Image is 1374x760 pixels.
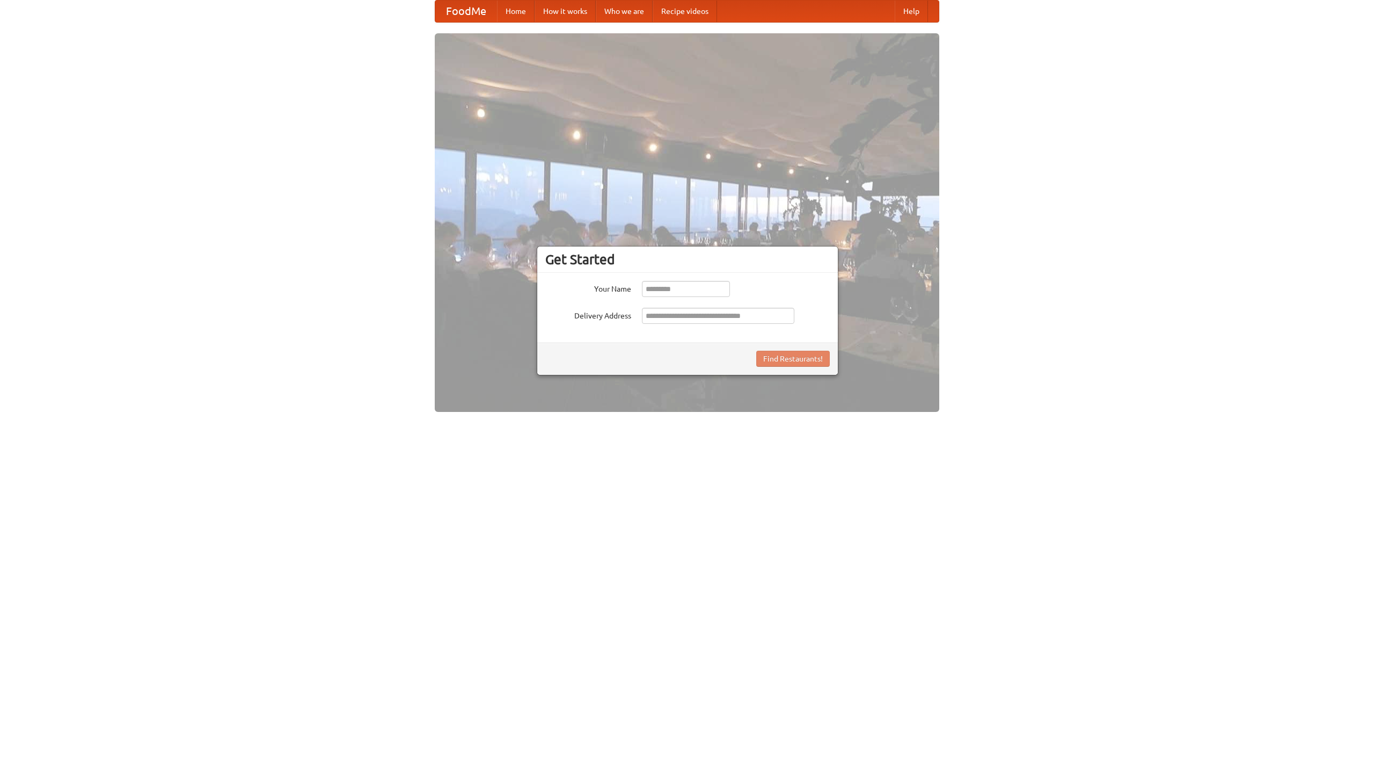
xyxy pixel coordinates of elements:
label: Your Name [545,281,631,294]
a: Help [895,1,928,22]
a: FoodMe [435,1,497,22]
button: Find Restaurants! [756,351,830,367]
a: Recipe videos [653,1,717,22]
label: Delivery Address [545,308,631,321]
a: Who we are [596,1,653,22]
h3: Get Started [545,251,830,267]
a: Home [497,1,535,22]
a: How it works [535,1,596,22]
